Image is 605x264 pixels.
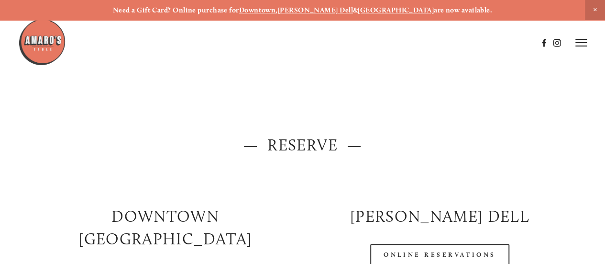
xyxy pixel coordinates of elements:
[278,6,353,14] a: [PERSON_NAME] Dell
[358,6,434,14] a: [GEOGRAPHIC_DATA]
[239,6,276,14] a: Downtown
[275,6,277,14] strong: ,
[311,205,569,228] h2: [PERSON_NAME] DELL
[18,18,66,66] img: Amaro's Table
[113,6,239,14] strong: Need a Gift Card? Online purchase for
[36,134,569,156] h2: — Reserve —
[353,6,358,14] strong: &
[36,205,295,250] h2: Downtown [GEOGRAPHIC_DATA]
[434,6,492,14] strong: are now available.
